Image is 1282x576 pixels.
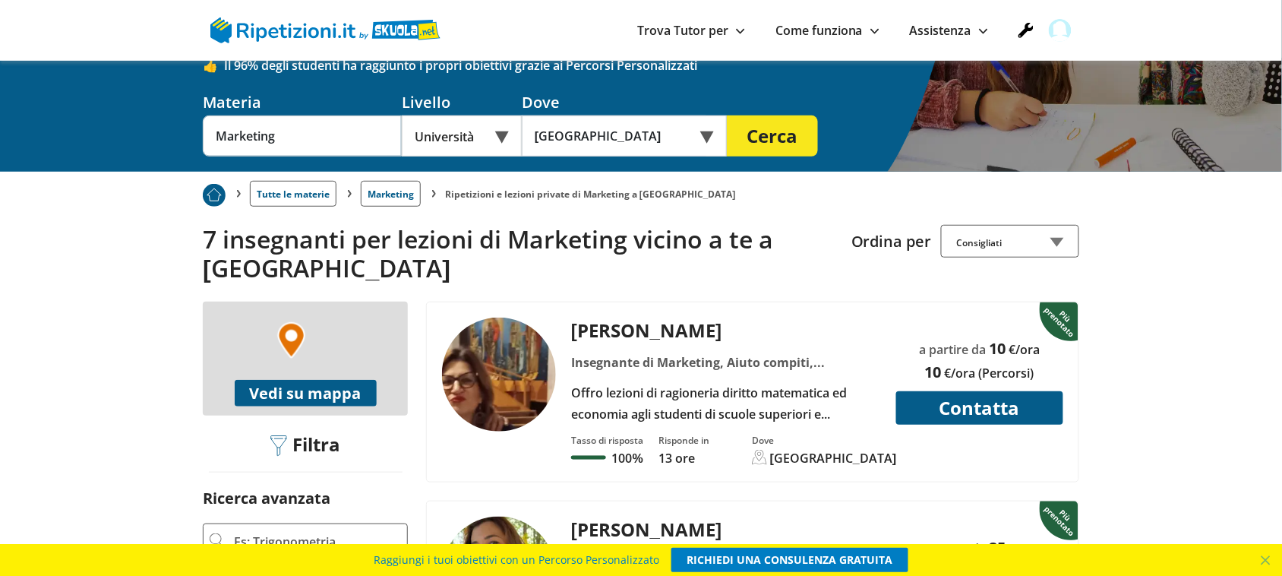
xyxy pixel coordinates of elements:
div: [PERSON_NAME] [566,318,887,343]
div: Risponde in [658,434,709,447]
span: 👍 [203,57,224,74]
img: logo Skuola.net | Ripetizioni.it [210,17,440,43]
span: a partire da [920,341,987,358]
span: Raggiungi i tuoi obiettivi con un Percorso Personalizzato [374,548,659,572]
h2: 7 insegnanti per lezioni di Marketing vicino a te a [GEOGRAPHIC_DATA] [203,225,840,283]
a: Marketing [361,181,421,207]
label: Ordina per [851,231,932,252]
div: Dove [522,92,727,112]
a: Assistenza [910,22,988,39]
img: Piu prenotato [1040,500,1081,541]
img: Piu prenotato [1040,301,1081,342]
button: Vedi su mappa [235,380,377,407]
li: Ripetizioni e lezioni private di Marketing a [GEOGRAPHIC_DATA] [445,188,736,201]
a: RICHIEDI UNA CONSULENZA GRATUITA [671,548,908,572]
div: Insegnante di Marketing, Aiuto compiti, Contabilità e bilancio, Diritto commerciale, Diritto fall... [566,352,887,373]
label: Ricerca avanzata [203,488,330,508]
img: Ricerca Avanzata [210,533,226,550]
span: €/ora [1009,341,1040,358]
div: Filtra [264,434,346,457]
input: Es: Trigonometria [232,530,401,553]
span: 10 [990,338,1006,359]
div: Offro lezioni di ragioneria diritto matematica ed economia agli studenti di scuole superiori e ri... [566,382,887,425]
button: Cerca [727,116,818,157]
input: Es. Matematica [203,116,402,157]
input: Es. Indirizzo o CAP [522,116,706,157]
div: [PERSON_NAME] [566,517,887,542]
div: Dove [752,434,897,447]
img: Piu prenotato [203,184,226,207]
a: logo Skuola.net | Ripetizioni.it [210,21,440,37]
img: Marker [277,322,305,359]
nav: breadcrumb d-none d-tablet-block [203,172,1079,207]
span: a partire da [920,540,987,557]
a: Tutte le materie [250,181,336,207]
div: Tasso di risposta [571,434,643,447]
img: Filtra filtri mobile [270,435,287,457]
img: user avatar [1049,19,1072,42]
p: 13 ore [658,450,709,467]
span: €/ora [1009,540,1040,557]
p: 100% [612,450,643,467]
button: Contatta [896,391,1063,425]
a: Trova Tutor per [637,22,745,39]
div: Materia [203,92,402,112]
a: Come funziona [775,22,879,39]
div: Livello [402,92,522,112]
span: 25 [990,537,1006,558]
div: Università [402,116,522,157]
span: €/ora (Percorsi) [945,365,1034,381]
div: Consigliati [941,225,1079,258]
span: Il 96% degli studenti ha raggiunto i propri obiettivi grazie ai Percorsi Personalizzati [224,57,1079,74]
img: tutor a Lecce - Amina Maria Beatrice [442,318,556,432]
span: 10 [925,362,942,382]
div: [GEOGRAPHIC_DATA] [770,450,897,467]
